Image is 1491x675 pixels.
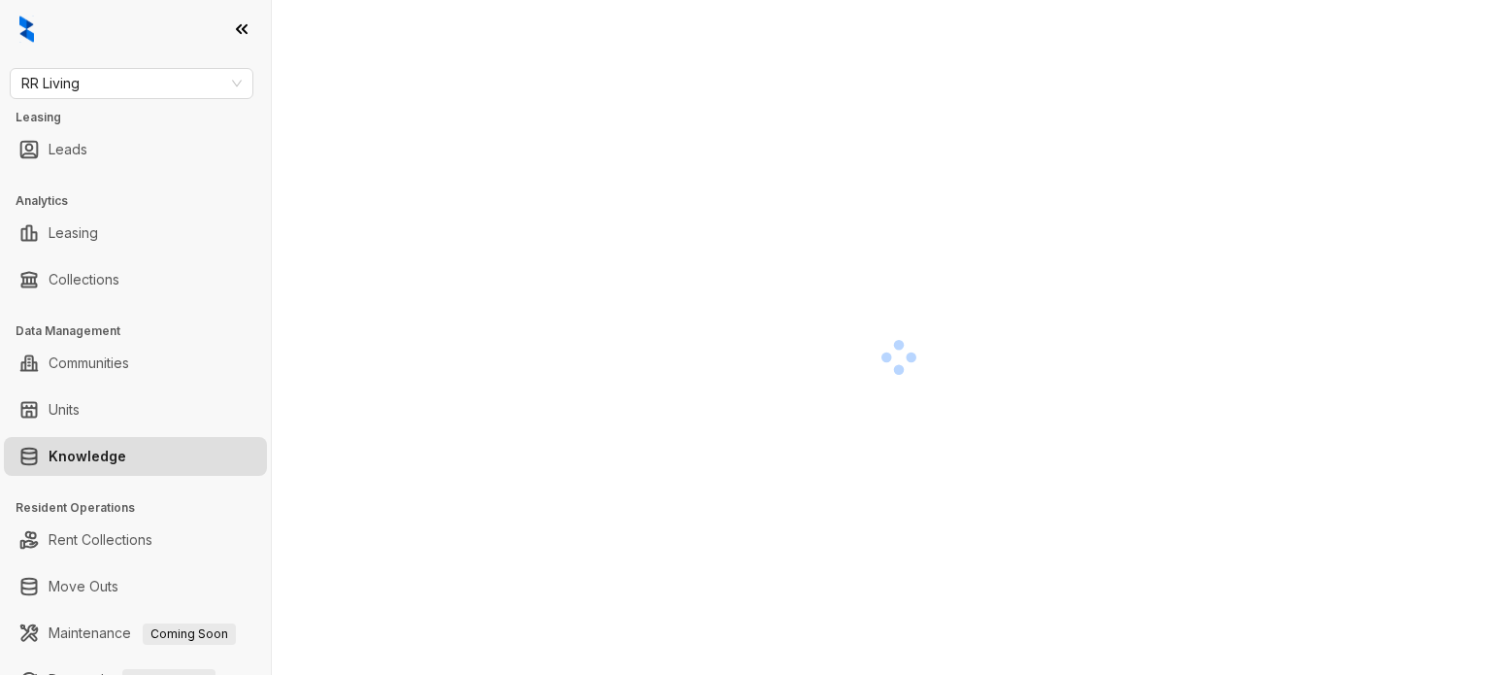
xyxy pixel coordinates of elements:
a: Leads [49,130,87,169]
a: Units [49,390,80,429]
img: logo [19,16,34,43]
a: Leasing [49,214,98,253]
h3: Resident Operations [16,499,271,517]
li: Communities [4,344,267,383]
li: Rent Collections [4,521,267,559]
li: Knowledge [4,437,267,476]
span: RR Living [21,69,242,98]
li: Leasing [4,214,267,253]
a: Communities [49,344,129,383]
a: Rent Collections [49,521,152,559]
h3: Data Management [16,322,271,340]
a: Move Outs [49,567,118,606]
h3: Analytics [16,192,271,210]
h3: Leasing [16,109,271,126]
a: Collections [49,260,119,299]
a: Knowledge [49,437,126,476]
li: Units [4,390,267,429]
span: Coming Soon [143,624,236,645]
li: Collections [4,260,267,299]
li: Maintenance [4,614,267,653]
li: Leads [4,130,267,169]
li: Move Outs [4,567,267,606]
